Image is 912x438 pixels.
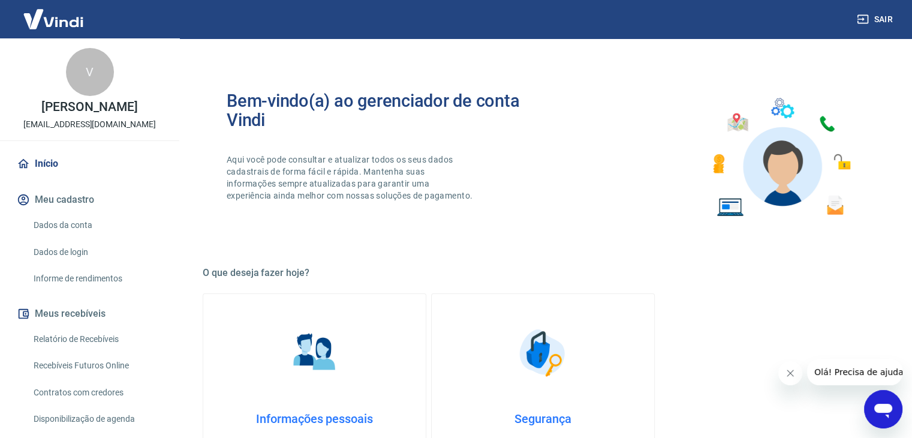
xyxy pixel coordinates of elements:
button: Sair [854,8,898,31]
p: [PERSON_NAME] [41,101,137,113]
p: Aqui você pode consultar e atualizar todos os seus dados cadastrais de forma fácil e rápida. Mant... [227,154,475,202]
p: [EMAIL_ADDRESS][DOMAIN_NAME] [23,118,156,131]
img: Vindi [14,1,92,37]
iframe: Mensagem da empresa [807,359,902,385]
iframe: Botão para abrir a janela de mensagens [864,390,902,428]
h4: Informações pessoais [222,412,407,426]
img: Informações pessoais [285,323,345,383]
a: Disponibilização de agenda [29,407,165,431]
a: Contratos com credores [29,380,165,405]
img: Imagem de um avatar masculino com diversos icones exemplificando as funcionalidades do gerenciado... [702,91,859,224]
a: Recebíveis Futuros Online [29,353,165,378]
button: Meus recebíveis [14,301,165,327]
a: Dados de login [29,240,165,265]
a: Dados da conta [29,213,165,238]
a: Relatório de Recebíveis [29,327,165,352]
span: Olá! Precisa de ajuda? [7,8,101,18]
a: Informe de rendimentos [29,266,165,291]
div: V [66,48,114,96]
h5: O que deseja fazer hoje? [203,267,883,279]
button: Meu cadastro [14,187,165,213]
a: Início [14,151,165,177]
h2: Bem-vindo(a) ao gerenciador de conta Vindi [227,91,543,130]
iframe: Fechar mensagem [778,361,802,385]
h4: Segurança [451,412,635,426]
img: Segurança [513,323,573,383]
